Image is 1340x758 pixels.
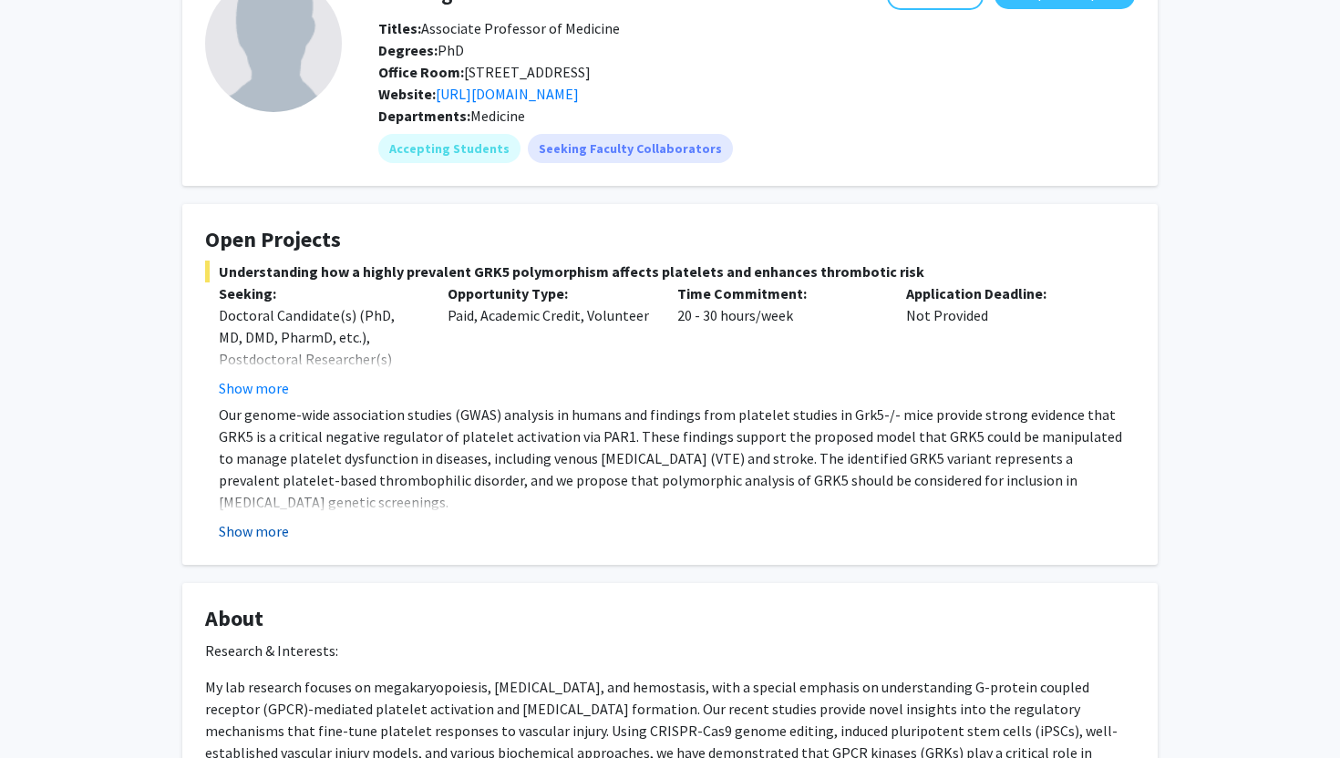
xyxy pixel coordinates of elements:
[436,85,579,103] a: Opens in a new tab
[205,606,1135,632] h4: About
[378,134,521,163] mat-chip: Accepting Students
[677,282,879,304] p: Time Commitment:
[378,63,464,81] b: Office Room:
[906,282,1108,304] p: Application Deadline:
[378,85,436,103] b: Website:
[205,261,1135,282] span: Understanding how a highly prevalent GRK5 polymorphism affects platelets and enhances thrombotic ...
[378,63,591,81] span: [STREET_ADDRESS]
[378,41,438,59] b: Degrees:
[219,404,1135,513] p: Our genome-wide association studies (GWAS) analysis in humans and findings from platelet studies ...
[664,282,892,399] div: 20 - 30 hours/week
[378,107,470,125] b: Departments:
[378,19,421,37] b: Titles:
[528,134,733,163] mat-chip: Seeking Faculty Collaborators
[14,676,77,744] iframe: Chat
[219,520,289,542] button: Show more
[205,640,1135,661] p: Research & Interests:
[219,304,420,414] div: Doctoral Candidate(s) (PhD, MD, DMD, PharmD, etc.), Postdoctoral Researcher(s) / Research Staff, ...
[219,377,289,399] button: Show more
[448,282,649,304] p: Opportunity Type:
[219,282,420,304] p: Seeking:
[434,282,663,399] div: Paid, Academic Credit, Volunteer
[205,227,1135,253] h4: Open Projects
[470,107,525,125] span: Medicine
[378,41,464,59] span: PhD
[892,282,1121,399] div: Not Provided
[378,19,620,37] span: Associate Professor of Medicine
